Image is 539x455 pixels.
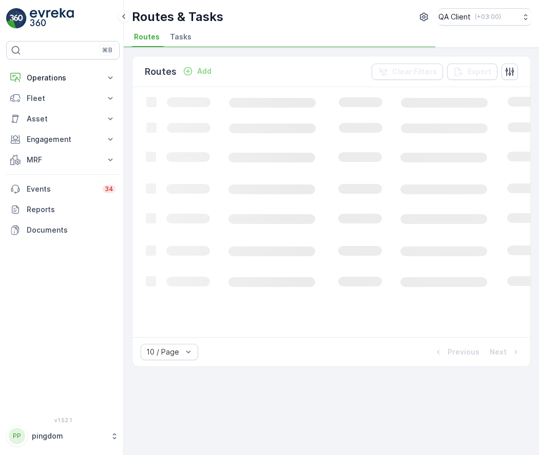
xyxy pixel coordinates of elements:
[432,346,480,358] button: Previous
[170,32,191,42] span: Tasks
[489,346,522,358] button: Next
[27,134,99,144] p: Engagement
[6,68,120,88] button: Operations
[27,73,99,83] p: Operations
[9,428,25,444] div: PP
[27,155,99,165] p: MRF
[32,431,105,441] p: pingdom
[197,66,211,76] p: Add
[6,129,120,150] button: Engagement
[372,64,443,80] button: Clear Filters
[134,32,160,42] span: Routes
[490,347,507,357] p: Next
[6,109,120,129] button: Asset
[468,67,491,77] p: Export
[6,179,120,199] a: Events34
[27,114,99,124] p: Asset
[6,417,120,423] span: v 1.52.1
[27,225,115,235] p: Documents
[132,9,223,25] p: Routes & Tasks
[27,184,97,194] p: Events
[145,65,177,79] p: Routes
[447,64,497,80] button: Export
[6,425,120,447] button: PPpingdom
[102,46,112,54] p: ⌘B
[6,199,120,220] a: Reports
[438,8,531,26] button: QA Client(+03:00)
[475,13,501,21] p: ( +03:00 )
[448,347,479,357] p: Previous
[27,93,99,104] p: Fleet
[6,150,120,170] button: MRF
[6,220,120,240] a: Documents
[30,8,74,29] img: logo_light-DOdMpM7g.png
[438,12,471,22] p: QA Client
[6,8,27,29] img: logo
[105,185,113,193] p: 34
[6,88,120,109] button: Fleet
[392,67,437,77] p: Clear Filters
[179,65,216,77] button: Add
[27,204,115,215] p: Reports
